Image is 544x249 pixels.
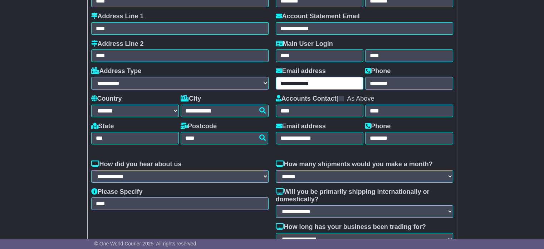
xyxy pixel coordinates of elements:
label: Main User Login [276,40,333,48]
label: How did you hear about us [91,161,182,168]
label: Email address [276,67,326,75]
label: Will you be primarily shipping internationally or domestically? [276,188,453,203]
label: Email address [276,123,326,130]
label: Address Type [91,67,142,75]
label: State [91,123,114,130]
label: How long has your business been trading for? [276,223,426,231]
label: As Above [347,95,374,103]
label: How many shipments would you make a month? [276,161,433,168]
label: Address Line 2 [91,40,144,48]
label: Country [91,95,122,103]
label: Please Specify [91,188,143,196]
label: Postcode [181,123,217,130]
span: © One World Courier 2025. All rights reserved. [94,241,198,246]
label: Phone [365,67,391,75]
label: Accounts Contact [276,95,337,103]
label: City [181,95,201,103]
label: Account Statement Email [276,13,360,20]
label: Address Line 1 [91,13,144,20]
label: Phone [365,123,391,130]
div: | [276,95,453,105]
